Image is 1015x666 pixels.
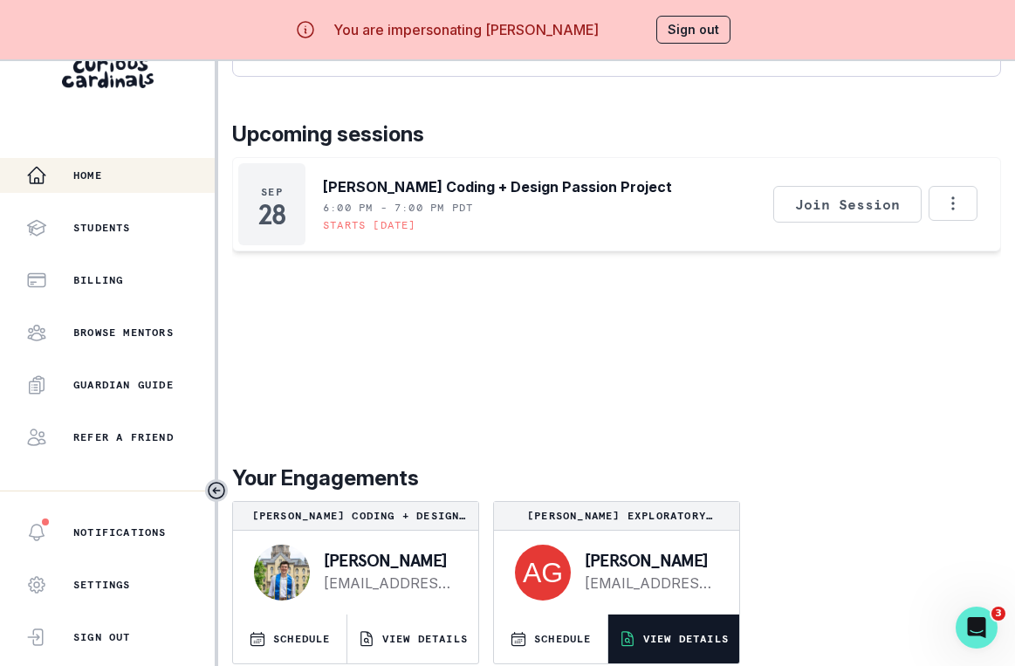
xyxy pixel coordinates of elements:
button: Toggle sidebar [205,479,228,502]
p: VIEW DETAILS [382,632,468,646]
p: Upcoming sessions [232,119,1001,150]
p: Settings [73,578,131,592]
p: Your Engagements [232,463,1001,494]
p: [PERSON_NAME] Exploratory Journey [501,509,732,523]
p: [PERSON_NAME] Coding + Design Passion Project [323,176,672,197]
p: Browse Mentors [73,326,174,340]
p: [PERSON_NAME] [585,552,714,569]
button: VIEW DETAILS [347,615,478,663]
p: Home [73,168,102,182]
p: [PERSON_NAME] [324,552,453,569]
button: Options [929,186,977,221]
p: Guardian Guide [73,378,174,392]
p: 6:00 PM - 7:00 PM PDT [323,201,473,215]
span: 3 [991,607,1005,621]
p: Sep [261,185,283,199]
p: Students [73,221,131,235]
a: [EMAIL_ADDRESS][DOMAIN_NAME] [324,573,453,594]
img: svg [515,545,571,601]
p: VIEW DETAILS [643,632,729,646]
a: [EMAIL_ADDRESS][DOMAIN_NAME] [585,573,714,594]
p: SCHEDULE [534,632,592,646]
button: SCHEDULE [233,615,346,663]
p: 28 [258,206,285,223]
button: Sign out [656,16,730,44]
iframe: Intercom live chat [956,607,998,649]
p: Billing [73,273,123,287]
p: SCHEDULE [273,632,331,646]
button: Join Session [773,186,922,223]
p: Notifications [73,525,167,539]
img: Curious Cardinals Logo [62,58,154,88]
p: Sign Out [73,630,131,644]
button: SCHEDULE [494,615,607,663]
p: Starts [DATE] [323,218,416,232]
p: [PERSON_NAME] Coding + Design Passion Project [240,509,471,523]
button: VIEW DETAILS [608,615,739,663]
p: You are impersonating [PERSON_NAME] [333,19,599,40]
p: Refer a friend [73,430,174,444]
